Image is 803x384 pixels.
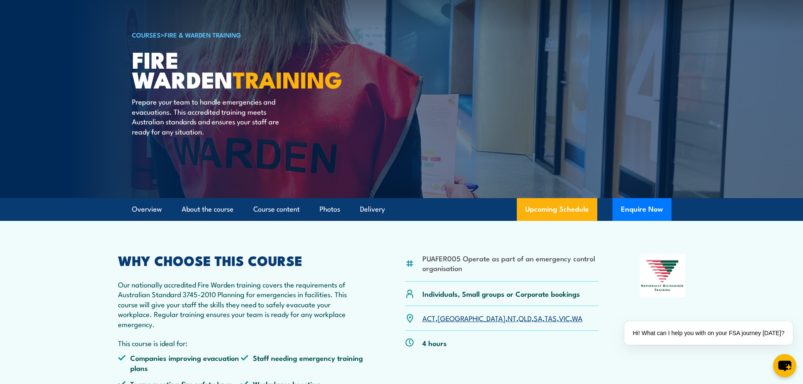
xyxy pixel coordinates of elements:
[624,321,793,345] div: Hi! What can I help you with on your FSA journey [DATE]?
[640,254,685,297] img: Nationally Recognised Training logo.
[241,353,364,373] li: Staff needing emergency training
[422,338,447,348] p: 4 hours
[517,198,597,221] a: Upcoming Schedule
[132,97,286,136] p: Prepare your team to handle emergencies and evacuations. This accredited training meets Australia...
[118,353,241,373] li: Companies improving evacuation plans
[508,313,516,323] a: NT
[534,313,542,323] a: SA
[612,198,671,221] button: Enquire Now
[518,313,532,323] a: QLD
[132,30,340,40] h6: >
[253,198,300,220] a: Course content
[422,253,599,273] li: PUAFER005 Operate as part of an emergency control organisation
[132,30,161,39] a: COURSES
[438,313,505,323] a: [GEOGRAPHIC_DATA]
[320,198,340,220] a: Photos
[118,338,364,348] p: This course is ideal for:
[132,49,340,89] h1: Fire Warden
[422,289,580,298] p: Individuals, Small groups or Corporate bookings
[182,198,234,220] a: About the course
[118,279,364,329] p: Our nationally accredited Fire Warden training covers the requirements of Australian Standard 374...
[422,313,583,323] p: , , , , , , ,
[773,354,796,377] button: chat-button
[118,254,364,266] h2: WHY CHOOSE THIS COURSE
[559,313,570,323] a: VIC
[422,313,435,323] a: ACT
[572,313,583,323] a: WA
[233,61,342,96] strong: TRAINING
[360,198,385,220] a: Delivery
[545,313,557,323] a: TAS
[164,30,241,39] a: Fire & Warden Training
[132,198,162,220] a: Overview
